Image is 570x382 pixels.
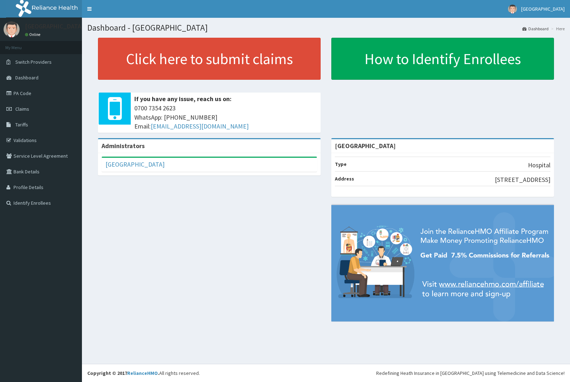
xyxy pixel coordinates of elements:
span: Claims [15,106,29,112]
a: Dashboard [522,26,549,32]
span: Switch Providers [15,59,52,65]
p: Hospital [528,161,550,170]
span: Dashboard [15,74,38,81]
b: If you have any issue, reach us on: [134,95,232,103]
a: [EMAIL_ADDRESS][DOMAIN_NAME] [151,122,249,130]
img: provider-team-banner.png [331,205,554,321]
a: How to Identify Enrollees [331,38,554,80]
span: 0700 7354 2623 WhatsApp: [PHONE_NUMBER] Email: [134,104,317,131]
a: RelianceHMO [127,370,158,376]
p: [GEOGRAPHIC_DATA] [25,23,84,30]
img: User Image [508,5,517,14]
p: [STREET_ADDRESS] [495,175,550,184]
a: [GEOGRAPHIC_DATA] [105,160,165,168]
span: [GEOGRAPHIC_DATA] [521,6,565,12]
span: Tariffs [15,121,28,128]
img: User Image [4,21,20,37]
div: Redefining Heath Insurance in [GEOGRAPHIC_DATA] using Telemedicine and Data Science! [376,370,565,377]
a: Online [25,32,42,37]
li: Here [549,26,565,32]
a: Click here to submit claims [98,38,321,80]
strong: Copyright © 2017 . [87,370,159,376]
strong: [GEOGRAPHIC_DATA] [335,142,396,150]
b: Address [335,176,354,182]
footer: All rights reserved. [82,364,570,382]
b: Administrators [102,142,145,150]
b: Type [335,161,347,167]
h1: Dashboard - [GEOGRAPHIC_DATA] [87,23,565,32]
